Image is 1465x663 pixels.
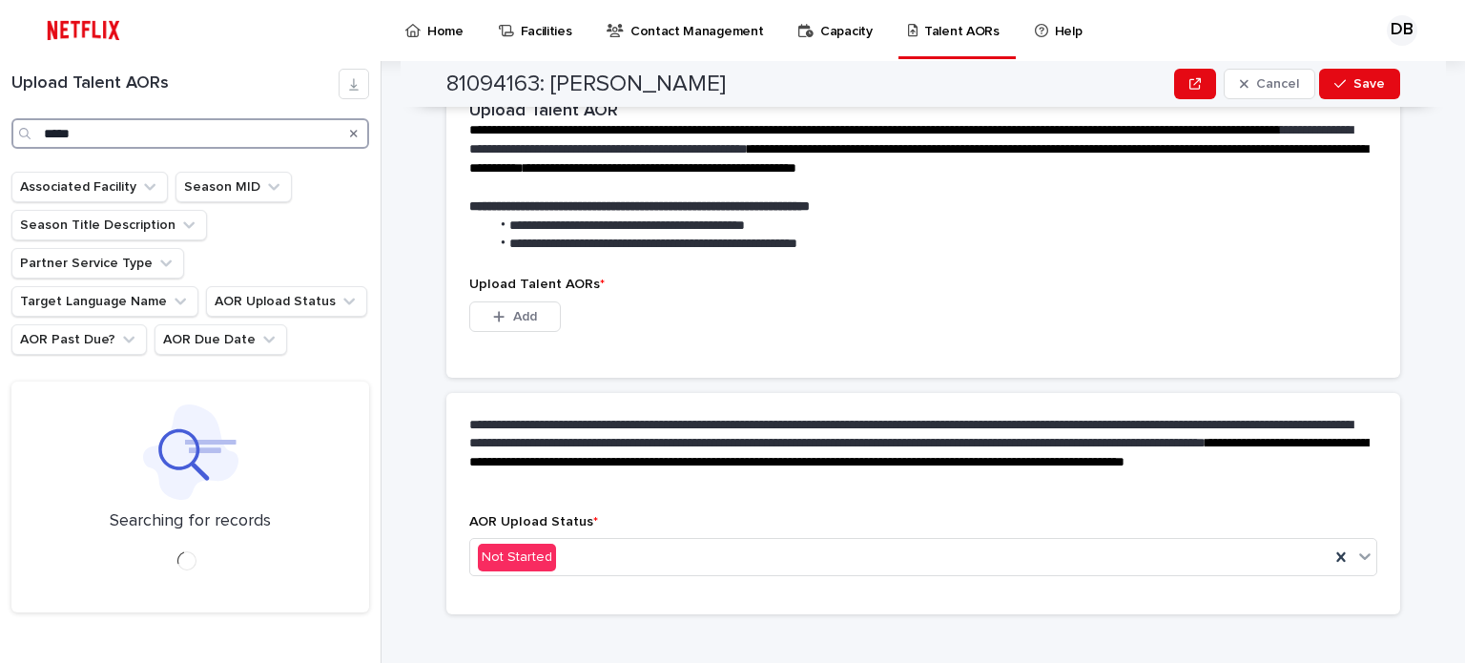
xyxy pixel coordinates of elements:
button: Target Language Name [11,286,198,317]
span: AOR Upload Status [469,515,598,528]
button: Cancel [1224,69,1315,99]
span: Cancel [1256,77,1299,91]
button: Season MID [175,172,292,202]
h2: Upload Talent AOR [469,101,618,122]
img: ifQbXi3ZQGMSEF7WDB7W [38,11,129,50]
input: Search [11,118,369,149]
div: Not Started [478,544,556,571]
button: AOR Upload Status [206,286,367,317]
span: Save [1353,77,1385,91]
button: Associated Facility [11,172,168,202]
h1: Upload Talent AORs [11,73,339,94]
button: AOR Due Date [155,324,287,355]
button: Season Title Description [11,210,207,240]
span: Upload Talent AORs [469,278,605,291]
h2: 81094163: [PERSON_NAME] [446,71,726,98]
span: Add [513,310,537,323]
button: Add [469,301,561,332]
p: Searching for records [110,511,271,532]
button: Partner Service Type [11,248,184,279]
div: DB [1387,15,1417,46]
button: Save [1319,69,1400,99]
button: AOR Past Due? [11,324,147,355]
